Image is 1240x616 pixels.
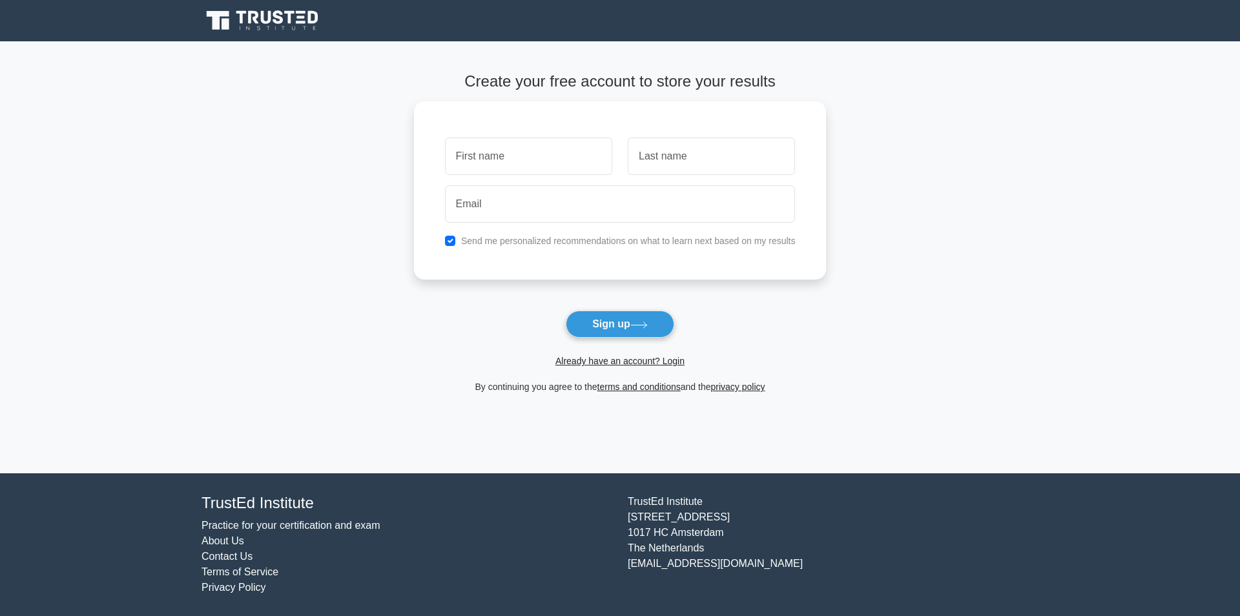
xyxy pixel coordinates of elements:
h4: TrustEd Institute [201,494,612,513]
a: Contact Us [201,551,253,562]
button: Sign up [566,311,674,338]
label: Send me personalized recommendations on what to learn next based on my results [461,236,796,246]
h4: Create your free account to store your results [414,72,827,91]
a: Privacy Policy [201,582,266,593]
input: First name [445,138,612,175]
a: privacy policy [711,382,765,392]
a: About Us [201,535,244,546]
a: Already have an account? Login [555,356,685,366]
div: TrustEd Institute [STREET_ADDRESS] 1017 HC Amsterdam The Netherlands [EMAIL_ADDRESS][DOMAIN_NAME] [620,494,1046,595]
a: Practice for your certification and exam [201,520,380,531]
div: By continuing you agree to the and the [406,379,834,395]
input: Last name [628,138,795,175]
a: terms and conditions [597,382,681,392]
input: Email [445,185,796,223]
a: Terms of Service [201,566,278,577]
